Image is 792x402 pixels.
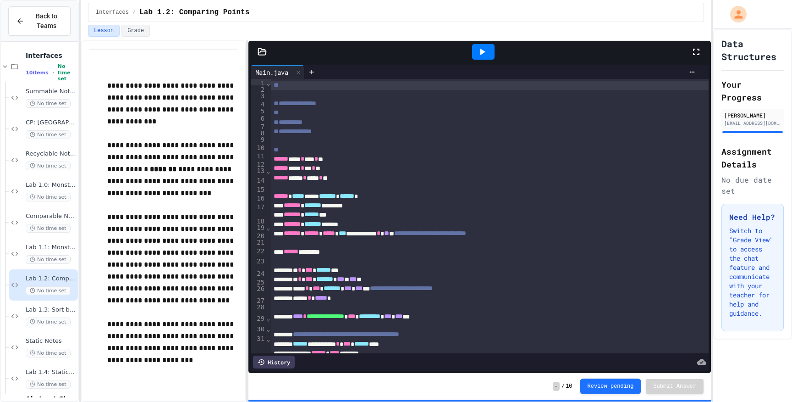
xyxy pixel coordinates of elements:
div: 19 [251,223,266,232]
div: 31 [251,335,266,347]
span: No time set [26,255,71,264]
div: 1 [251,79,266,85]
span: Fold line [266,79,270,87]
div: [PERSON_NAME] [724,111,781,119]
div: 22 [251,247,266,257]
span: Lab 1.0: Monster Check 1 [26,181,76,189]
span: No time set [26,99,71,108]
div: 14 [251,176,266,185]
div: 26 [251,285,266,296]
iframe: chat widget [753,365,783,393]
div: 3 [251,92,266,100]
div: 28 [251,303,266,315]
div: 25 [251,278,266,285]
div: 24 [251,269,266,278]
span: / [132,9,136,16]
span: Lab 1.2: Comparing Points [139,7,249,18]
span: Lab 1.2: Comparing Points [26,275,76,283]
span: • [52,69,54,76]
span: Fold line [266,335,270,343]
span: Fold line [266,315,270,322]
button: Review pending [580,379,642,394]
span: Summable Notes [26,88,76,95]
span: No time set [26,380,71,389]
div: 29 [251,314,266,325]
div: [EMAIL_ADDRESS][DOMAIN_NAME] [724,120,781,127]
h3: Need Help? [729,212,776,223]
iframe: chat widget [716,325,783,364]
div: 5 [251,107,266,115]
h1: Data Structures [721,37,784,63]
span: Back to Teams [30,11,63,31]
h2: Assignment Details [721,145,784,171]
span: 10 items [26,70,49,76]
div: 10 [251,144,266,152]
span: No time set [26,162,71,170]
h2: Your Progress [721,78,784,104]
button: Lesson [88,25,120,37]
div: 2 [251,85,266,92]
span: Fold line [266,325,270,333]
div: 6 [251,114,266,122]
div: 18 [251,217,266,223]
button: Grade [121,25,150,37]
div: 27 [251,296,266,303]
button: Back to Teams [8,6,71,36]
div: 4 [251,100,266,106]
span: Fold line [266,167,270,175]
div: No due date set [721,174,784,196]
div: 13 [251,167,266,176]
span: No time set [26,224,71,233]
span: / [561,383,565,390]
span: Comparable Notes [26,212,76,220]
span: Interfaces [96,9,129,16]
span: No time set [26,349,71,357]
span: - [553,382,560,391]
div: My Account [720,4,749,25]
span: CP: [GEOGRAPHIC_DATA] [26,119,76,127]
span: 10 [566,383,572,390]
div: 21 [251,238,266,247]
span: Recyclable Notes [26,150,76,158]
div: Main.java [251,67,293,77]
div: 8 [251,129,266,135]
span: Interfaces [26,51,76,60]
span: Lab 1.1: Monster Check 2 [26,244,76,251]
span: No time set [26,286,71,295]
div: History [253,356,295,368]
span: Lab 1.3: Sort by Vowels [26,306,76,314]
span: No time set [26,130,71,139]
span: No time set [26,318,71,326]
div: 12 [251,160,266,167]
button: Submit Answer [646,379,704,394]
div: Main.java [251,65,304,79]
div: 9 [251,135,266,144]
div: 23 [251,257,266,270]
span: Lab 1.4: Static Student [26,368,76,376]
div: 11 [251,152,266,160]
div: 7 [251,123,266,129]
span: No time set [58,63,76,82]
div: 30 [251,325,266,335]
div: 20 [251,232,266,238]
span: Submit Answer [653,383,696,390]
span: Fold line [266,224,270,231]
div: 15 [251,185,266,194]
p: Switch to "Grade View" to access the chat feature and communicate with your teacher for help and ... [729,226,776,318]
div: 16 [251,194,266,203]
span: No time set [26,193,71,201]
div: 17 [251,203,266,217]
span: Static Notes [26,337,76,345]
